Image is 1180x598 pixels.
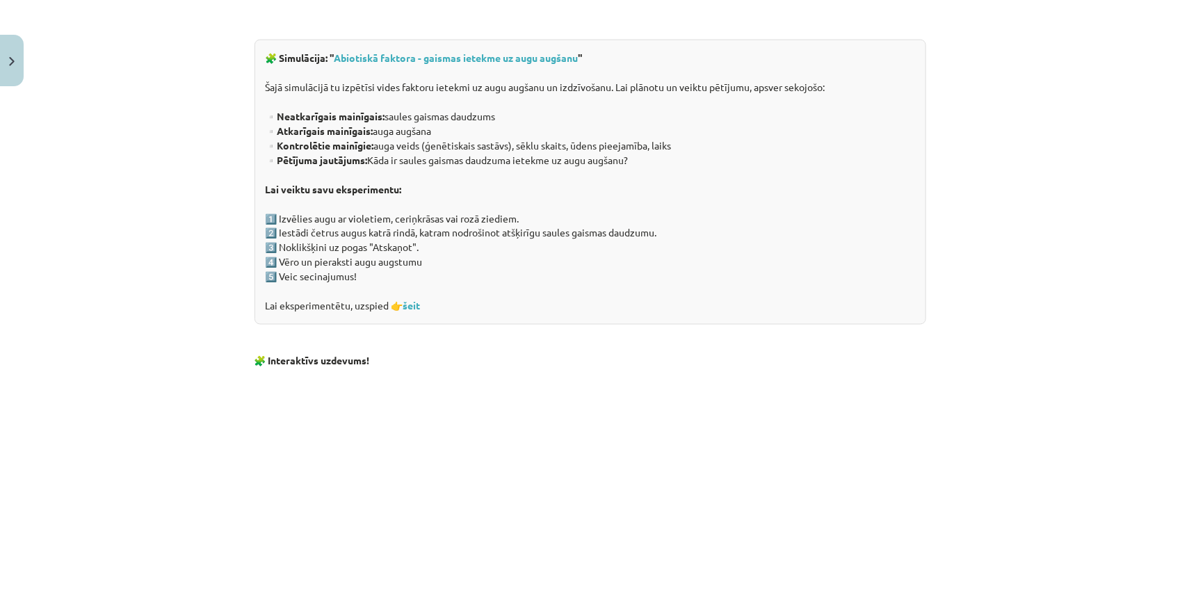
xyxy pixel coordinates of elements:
b: ▫️Neatkarīgais mainīgais: [266,110,385,122]
b: ▫️Kontrolētie mainīgie: [266,139,374,152]
b: ▫️Atkarīgais mainīgais: [266,124,373,137]
a: Abiotiskā faktora - gaismas ietekme uz augu augšanu [334,51,579,64]
b: ▫️Pētījuma jautājums: [266,154,368,166]
img: icon-close-lesson-0947bae3869378f0d4975bcd49f059093ad1ed9edebbc8119c70593378902aed.svg [9,57,15,66]
a: šeit [403,300,421,312]
strong: 🧩 Interaktīvs uzdevums! [254,355,370,367]
div: Šajā simulācijā tu izpētīsi vides faktoru ietekmi uz augu augšanu un izdzīvošanu. Lai plānotu un ... [254,40,926,325]
strong: 🧩 Simulācija: " " [266,51,583,64]
strong: Lai veiktu savu eksperimentu: [266,183,402,195]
